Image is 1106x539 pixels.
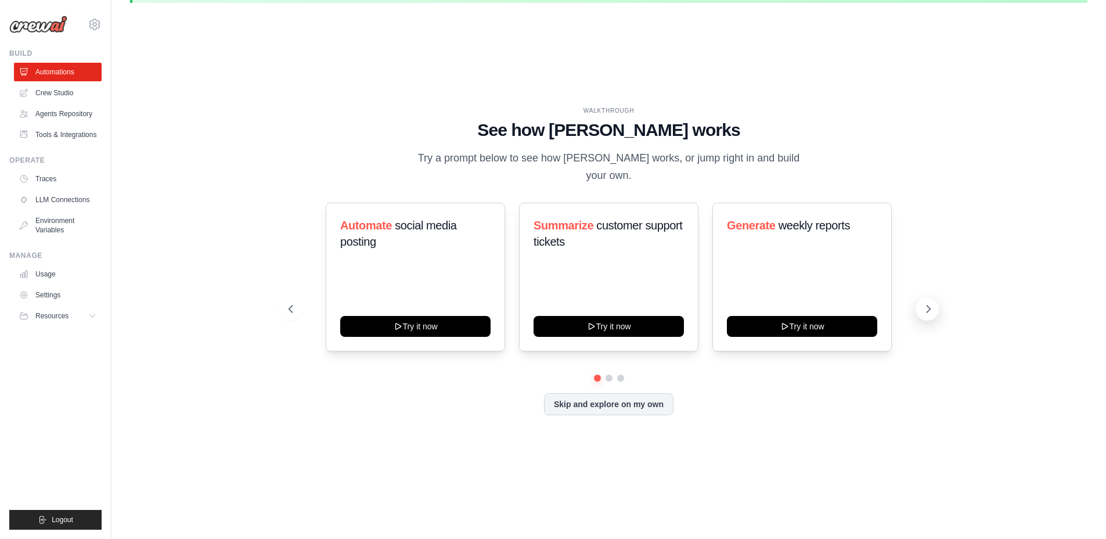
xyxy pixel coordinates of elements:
span: social media posting [340,219,457,248]
span: Generate [727,219,776,232]
a: LLM Connections [14,191,102,209]
div: Build [9,49,102,58]
a: Usage [14,265,102,283]
a: Environment Variables [14,211,102,239]
iframe: Chat Widget [1048,483,1106,539]
p: Try a prompt below to see how [PERSON_NAME] works, or jump right in and build your own. [414,150,804,184]
span: Resources [35,311,69,321]
span: weekly reports [779,219,850,232]
a: Tools & Integrations [14,125,102,144]
span: Summarize [534,219,593,232]
img: Logo [9,16,67,33]
button: Logout [9,510,102,530]
span: Logout [52,515,73,524]
div: Operate [9,156,102,165]
a: Traces [14,170,102,188]
button: Try it now [340,316,491,337]
div: WALKTHROUGH [289,106,930,115]
button: Try it now [534,316,684,337]
span: customer support tickets [534,219,682,248]
h1: See how [PERSON_NAME] works [289,120,930,141]
a: Automations [14,63,102,81]
a: Crew Studio [14,84,102,102]
button: Try it now [727,316,877,337]
span: Automate [340,219,392,232]
div: Manage [9,251,102,260]
a: Settings [14,286,102,304]
button: Resources [14,307,102,325]
button: Skip and explore on my own [544,393,673,415]
a: Agents Repository [14,105,102,123]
